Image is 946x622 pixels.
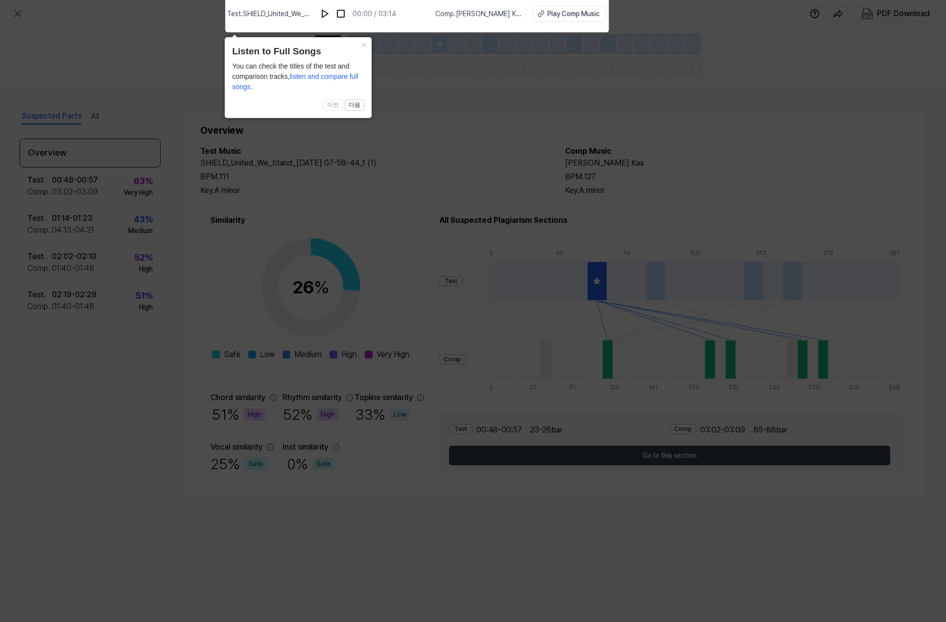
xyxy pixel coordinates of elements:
header: Listen to Full Songs [232,45,364,59]
button: Close [356,37,372,51]
span: listen and compare full songs. [232,72,358,91]
span: Comp . [PERSON_NAME] Kaa [435,9,521,19]
img: play [320,9,330,19]
span: Test . SHIELD_United_We_Stand_[DATE] 07-58-44_1 (1) [227,9,313,19]
button: 다음 [345,99,364,111]
img: stop [336,9,346,19]
button: Play Comp Music [533,6,606,22]
div: 00:00 / 03:14 [353,9,396,19]
div: Play Comp Music [547,9,600,19]
div: You can check the titles of the test and comparison tracks, [232,61,364,92]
